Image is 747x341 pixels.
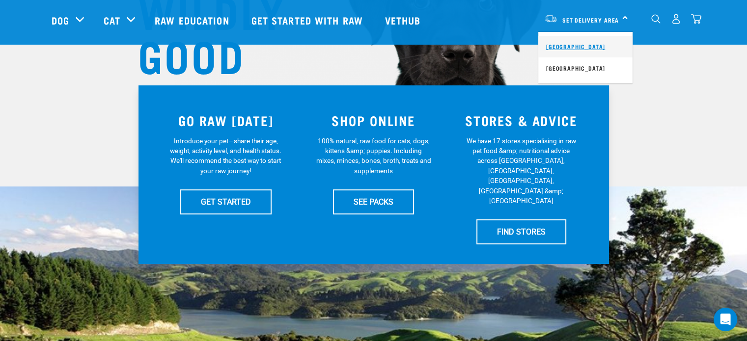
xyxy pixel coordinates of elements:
[158,113,294,128] h3: GO RAW [DATE]
[305,113,442,128] h3: SHOP ONLINE
[168,136,283,176] p: Introduce your pet—share their age, weight, activity level, and health status. We'll recommend th...
[333,189,414,214] a: SEE PACKS
[691,14,701,24] img: home-icon@2x.png
[538,57,633,79] a: [GEOGRAPHIC_DATA]
[453,113,589,128] h3: STORES & ADVICE
[651,14,661,24] img: home-icon-1@2x.png
[104,13,120,27] a: Cat
[180,189,272,214] a: GET STARTED
[562,18,619,22] span: Set Delivery Area
[316,136,431,176] p: 100% natural, raw food for cats, dogs, kittens &amp; puppies. Including mixes, minces, bones, bro...
[544,14,557,23] img: van-moving.png
[375,0,433,40] a: Vethub
[145,0,241,40] a: Raw Education
[476,219,566,244] a: FIND STORES
[671,14,681,24] img: user.png
[242,0,375,40] a: Get started with Raw
[52,13,69,27] a: Dog
[538,36,633,57] a: [GEOGRAPHIC_DATA]
[464,136,579,206] p: We have 17 stores specialising in raw pet food &amp; nutritional advice across [GEOGRAPHIC_DATA],...
[714,308,737,331] div: Open Intercom Messenger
